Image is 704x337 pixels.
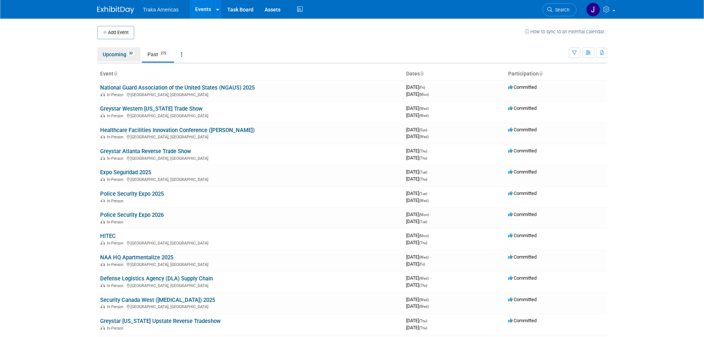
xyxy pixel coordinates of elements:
span: In-Person [107,326,126,331]
div: [GEOGRAPHIC_DATA], [GEOGRAPHIC_DATA] [100,282,400,288]
span: (Thu) [419,241,427,245]
span: (Wed) [419,135,429,139]
span: [DATE] [406,191,429,196]
div: [GEOGRAPHIC_DATA], [GEOGRAPHIC_DATA] [100,303,400,309]
span: (Fri) [419,262,425,266]
span: - [430,254,431,260]
span: (Thu) [419,177,427,181]
a: Search [543,3,577,16]
a: Defense Logistics Agency (DLA) Supply Chain [100,275,213,282]
div: [GEOGRAPHIC_DATA], [GEOGRAPHIC_DATA] [100,134,400,139]
span: Committed [508,191,537,196]
a: Sort by Event Name [113,71,117,77]
a: Healthcare Facilities Innovation Conference ([PERSON_NAME]) [100,127,255,134]
img: In-Person Event [101,241,105,245]
span: Committed [508,233,537,238]
span: [DATE] [406,303,429,309]
span: [DATE] [406,155,427,161]
span: In-Person [107,220,126,225]
img: In-Person Event [101,283,105,287]
span: 272 [159,51,169,56]
span: (Fri) [419,85,425,90]
span: Committed [508,127,537,132]
span: Committed [508,148,537,154]
span: (Thu) [419,283,427,287]
span: Committed [508,212,537,217]
span: - [428,148,429,154]
span: [DATE] [406,134,429,139]
img: In-Person Event [101,220,105,223]
span: - [428,191,429,196]
span: Committed [508,254,537,260]
span: [DATE] [406,219,427,224]
span: - [430,105,431,111]
span: - [430,212,431,217]
span: (Sun) [419,128,427,132]
span: [DATE] [406,176,427,182]
span: In-Person [107,156,126,161]
span: [DATE] [406,275,431,281]
span: [DATE] [406,240,427,245]
div: [GEOGRAPHIC_DATA], [GEOGRAPHIC_DATA] [100,112,400,118]
div: [GEOGRAPHIC_DATA], [GEOGRAPHIC_DATA] [100,155,400,161]
span: [DATE] [406,169,429,175]
span: In-Person [107,177,126,182]
a: Sort by Participation Type [539,71,543,77]
span: [DATE] [406,127,429,132]
span: - [430,297,431,302]
span: Committed [508,84,537,90]
span: In-Person [107,199,126,203]
a: HITEC [100,233,116,239]
span: [DATE] [406,261,425,267]
img: In-Person Event [101,92,105,96]
a: Security Canada West ([MEDICAL_DATA]) 2025 [100,297,215,303]
img: In-Person Event [101,114,105,117]
a: National Guard Association of the United States (NGAUS) 2025 [100,84,255,91]
span: [DATE] [406,148,429,154]
span: In-Person [107,262,126,267]
span: [DATE] [406,325,427,330]
img: In-Person Event [101,304,105,308]
a: Sort by Start Date [420,71,424,77]
span: - [428,318,429,323]
a: Police Security Expo 2025 [100,191,164,197]
span: In-Person [107,241,126,246]
span: (Thu) [419,156,427,160]
span: - [430,233,431,238]
span: Committed [508,297,537,302]
a: How to sync to an external calendar... [525,29,607,34]
img: In-Person Event [101,199,105,202]
span: (Wed) [419,199,429,203]
span: (Wed) [419,255,429,259]
span: Search [552,7,569,13]
a: Police Security Expo 2026 [100,212,164,218]
div: [GEOGRAPHIC_DATA], [GEOGRAPHIC_DATA] [100,91,400,97]
span: In-Person [107,135,126,139]
span: Committed [508,169,537,175]
span: [DATE] [406,84,427,90]
span: (Thu) [419,319,427,323]
img: ExhibitDay [97,6,134,14]
span: [DATE] [406,105,431,111]
span: [DATE] [406,212,431,217]
button: Add Event [97,26,134,39]
span: In-Person [107,304,126,309]
span: [DATE] [406,318,429,323]
img: In-Person Event [101,326,105,330]
span: (Wed) [419,304,429,309]
span: Committed [508,105,537,111]
th: Event [97,68,403,80]
div: [GEOGRAPHIC_DATA], [GEOGRAPHIC_DATA] [100,240,400,246]
img: In-Person Event [101,262,105,266]
span: (Wed) [419,298,429,302]
span: [DATE] [406,112,429,118]
img: In-Person Event [101,135,105,138]
div: [GEOGRAPHIC_DATA], [GEOGRAPHIC_DATA] [100,261,400,267]
span: (Mon) [419,234,429,238]
span: (Mon) [419,92,429,97]
span: (Thu) [419,326,427,330]
span: - [430,275,431,281]
img: In-Person Event [101,177,105,181]
span: [DATE] [406,282,427,288]
a: Past272 [142,47,174,61]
